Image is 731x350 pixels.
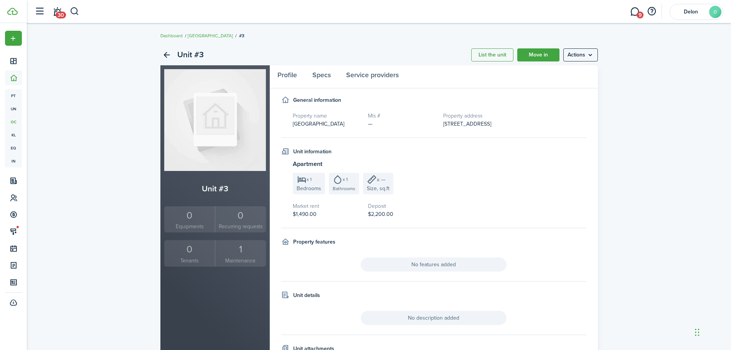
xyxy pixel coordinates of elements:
a: eq [5,141,22,154]
button: Search [70,5,79,18]
span: — [368,120,373,128]
h4: Unit information [293,148,332,156]
h3: Apartment [293,159,586,169]
a: List the unit [471,48,513,61]
span: x 1 [307,177,312,182]
h5: Property address [443,112,586,120]
a: Back [160,48,173,61]
small: Tenants [166,257,213,265]
h4: Property features [293,238,335,246]
a: 0Equipments [164,206,215,233]
span: [GEOGRAPHIC_DATA] [293,120,344,128]
span: Delon [675,9,706,15]
button: Open sidebar [32,4,47,19]
span: [STREET_ADDRESS] [443,120,491,128]
a: oc [5,115,22,128]
a: Specs [305,65,338,88]
span: x — [377,176,386,184]
span: 9 [637,12,644,18]
small: Equipments [166,222,213,231]
a: 1Maintenance [215,240,266,267]
span: $2,200.00 [368,210,393,218]
a: kl [5,128,22,141]
iframe: Chat Widget [693,313,731,350]
span: Size, sq.ft [367,184,389,192]
h5: Deposit [368,202,436,210]
a: Dashboard [160,32,183,39]
span: Bedrooms [297,184,321,192]
h2: Unit #3 [164,182,266,195]
a: pt [5,89,22,102]
div: Drag [695,321,700,344]
span: No description added [361,311,507,325]
button: Open menu [5,31,22,46]
span: 30 [56,12,66,18]
a: 0Tenants [164,240,215,267]
avatar-text: D [709,6,721,18]
a: Messaging [627,2,642,22]
a: Notifications [50,2,64,22]
menu-btn: Actions [563,48,598,61]
a: 0Recurring requests [215,206,266,233]
a: in [5,154,22,168]
div: 0 [166,242,213,257]
h4: Unit details [293,291,320,299]
small: Maintenance [217,257,264,265]
div: 0 [217,208,264,223]
span: Bathrooms [333,185,355,192]
button: Open resource center [645,5,658,18]
a: Move in [517,48,559,61]
button: Open menu [563,48,598,61]
a: un [5,102,22,115]
div: 1 [217,242,264,257]
span: No features added [361,257,507,272]
small: Recurring requests [217,222,264,231]
h2: Unit #3 [177,48,204,61]
a: [GEOGRAPHIC_DATA] [188,32,233,39]
a: Profile [270,65,305,88]
h5: Mls # [368,112,436,120]
h5: Market rent [293,202,360,210]
img: TenantCloud [7,8,18,15]
img: Unit avatar [164,69,266,171]
div: 0 [166,208,213,223]
span: #3 [239,32,244,39]
span: x 1 [343,177,348,182]
h4: General information [293,96,341,104]
a: Service providers [338,65,406,88]
h5: Property name [293,112,360,120]
span: $1,490.00 [293,210,317,218]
